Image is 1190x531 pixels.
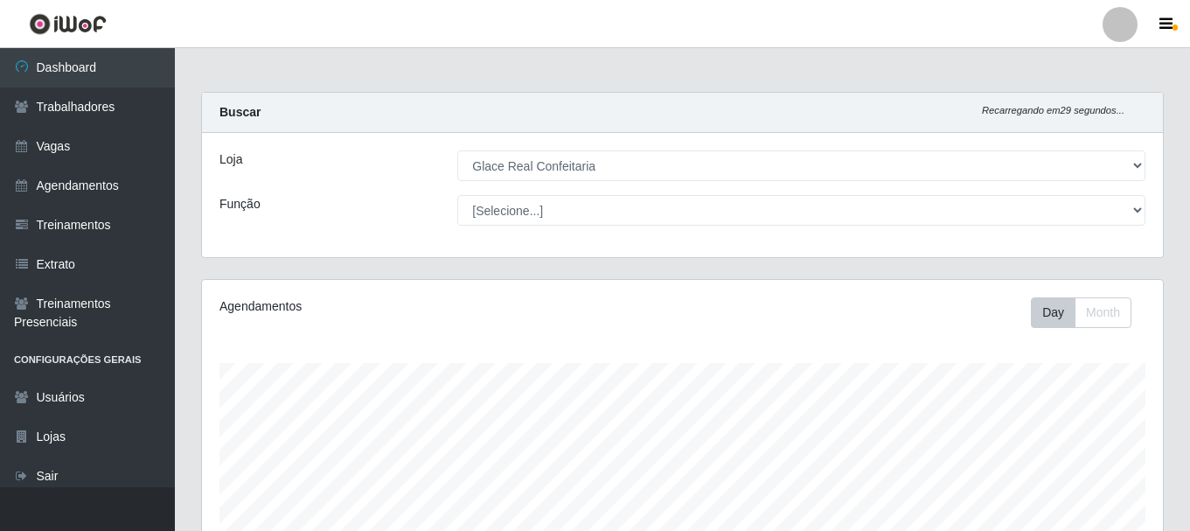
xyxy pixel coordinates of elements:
[219,150,242,169] label: Loja
[1031,297,1145,328] div: Toolbar with button groups
[219,297,590,316] div: Agendamentos
[219,195,261,213] label: Função
[1031,297,1075,328] button: Day
[219,105,261,119] strong: Buscar
[1031,297,1131,328] div: First group
[29,13,107,35] img: CoreUI Logo
[982,105,1124,115] i: Recarregando em 29 segundos...
[1075,297,1131,328] button: Month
